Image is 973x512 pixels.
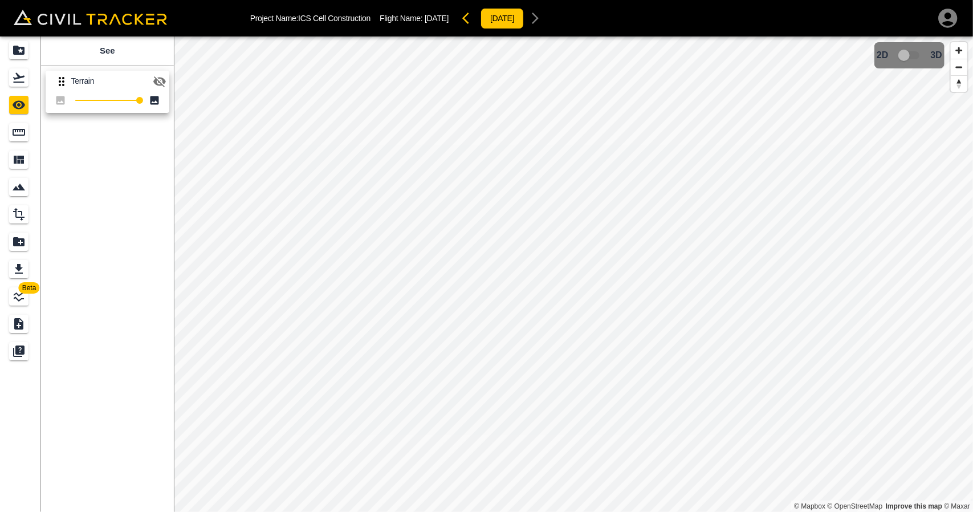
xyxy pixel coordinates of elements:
[425,14,449,23] span: [DATE]
[944,502,970,510] a: Maxar
[794,502,825,510] a: Mapbox
[951,42,967,59] button: Zoom in
[877,50,888,60] span: 2D
[931,50,942,60] span: 3D
[380,14,449,23] p: Flight Name:
[250,14,371,23] p: Project Name: ICS Cell Construction
[893,44,926,66] span: 3D model not uploaded yet
[174,36,973,512] canvas: Map
[481,8,524,29] button: [DATE]
[951,59,967,75] button: Zoom out
[828,502,883,510] a: OpenStreetMap
[14,10,167,26] img: Civil Tracker
[951,75,967,92] button: Reset bearing to north
[886,502,942,510] a: Map feedback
